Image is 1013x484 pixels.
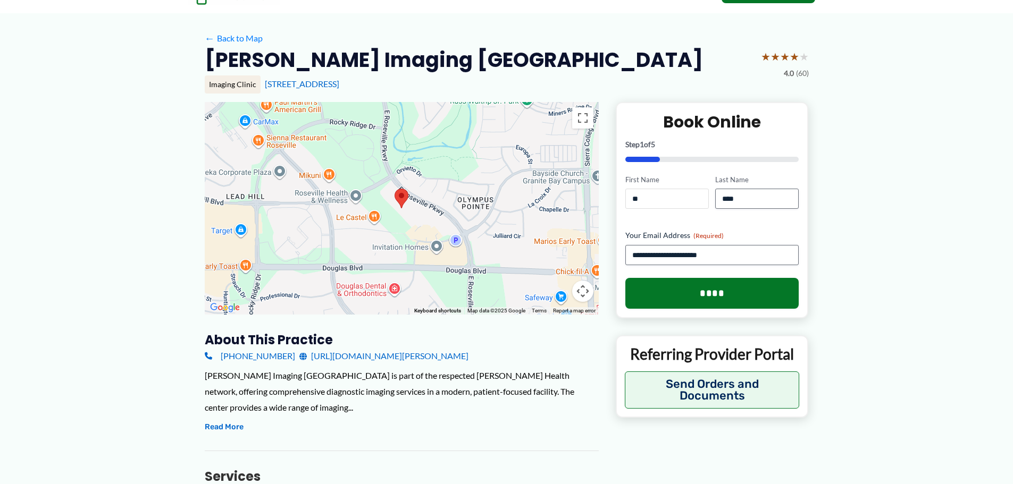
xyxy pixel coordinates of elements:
[414,307,461,315] button: Keyboard shortcuts
[205,30,263,46] a: ←Back to Map
[205,368,599,415] div: [PERSON_NAME] Imaging [GEOGRAPHIC_DATA] is part of the respected [PERSON_NAME] Health network, of...
[790,47,799,66] span: ★
[796,66,809,80] span: (60)
[572,281,593,302] button: Map camera controls
[761,47,771,66] span: ★
[651,140,655,149] span: 5
[625,230,799,241] label: Your Email Address
[625,141,799,148] p: Step of
[205,421,244,434] button: Read More
[532,308,547,313] a: Terms (opens in new tab)
[205,332,599,348] h3: About this practice
[625,344,800,363] p: Referring Provider Portal
[299,348,468,364] a: [URL][DOMAIN_NAME][PERSON_NAME]
[205,47,703,73] h2: [PERSON_NAME] Imaging [GEOGRAPHIC_DATA]
[771,47,780,66] span: ★
[640,140,644,149] span: 1
[784,66,794,80] span: 4.0
[715,175,799,185] label: Last Name
[625,371,800,409] button: Send Orders and Documents
[625,112,799,132] h2: Book Online
[625,175,709,185] label: First Name
[799,47,809,66] span: ★
[572,107,593,129] button: Toggle fullscreen view
[780,47,790,66] span: ★
[207,301,242,315] img: Google
[693,232,724,240] span: (Required)
[467,308,525,313] span: Map data ©2025 Google
[205,33,215,43] span: ←
[207,301,242,315] a: Open this area in Google Maps (opens a new window)
[265,79,339,89] a: [STREET_ADDRESS]
[205,75,261,94] div: Imaging Clinic
[205,348,295,364] a: [PHONE_NUMBER]
[553,308,596,313] a: Report a map error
